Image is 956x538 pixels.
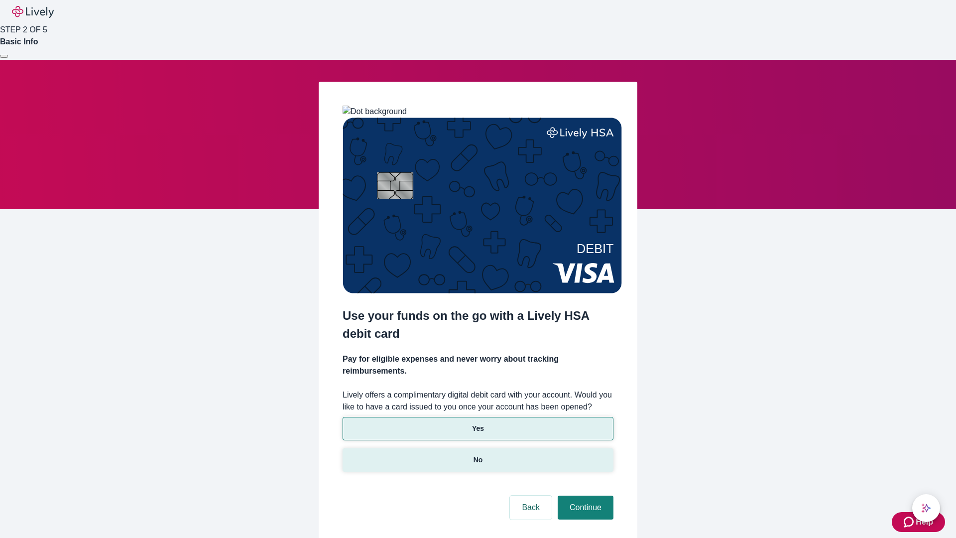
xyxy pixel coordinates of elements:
[343,118,622,293] img: Debit card
[343,307,613,343] h2: Use your funds on the go with a Lively HSA debit card
[892,512,945,532] button: Zendesk support iconHelp
[343,353,613,377] h4: Pay for eligible expenses and never worry about tracking reimbursements.
[343,448,613,472] button: No
[916,516,933,528] span: Help
[558,496,613,520] button: Continue
[343,389,613,413] label: Lively offers a complimentary digital debit card with your account. Would you like to have a card...
[12,6,54,18] img: Lively
[343,106,407,118] img: Dot background
[343,417,613,440] button: Yes
[912,494,940,522] button: chat
[904,516,916,528] svg: Zendesk support icon
[472,423,484,434] p: Yes
[474,455,483,465] p: No
[921,503,931,513] svg: Lively AI Assistant
[510,496,552,520] button: Back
